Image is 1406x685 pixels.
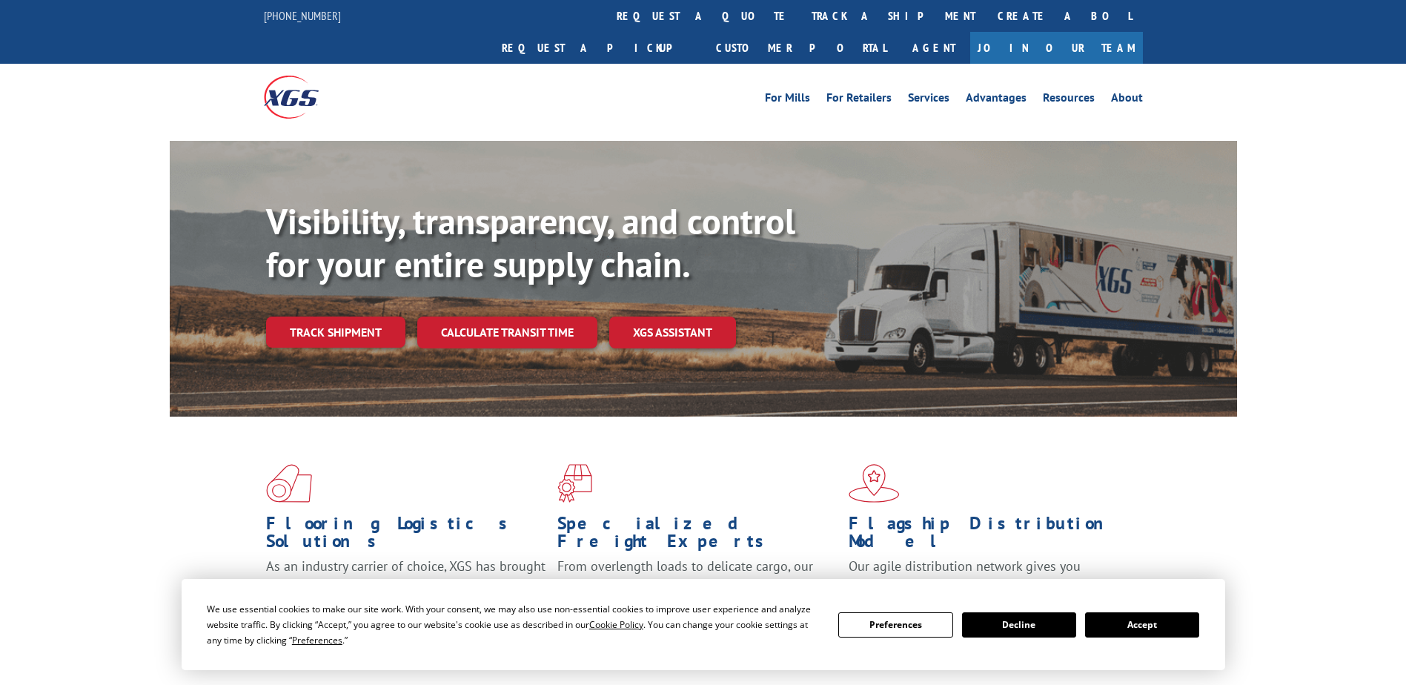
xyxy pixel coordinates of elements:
span: As an industry carrier of choice, XGS has brought innovation and dedication to flooring logistics... [266,557,546,610]
a: XGS ASSISTANT [609,317,736,348]
a: Agent [898,32,970,64]
a: Calculate transit time [417,317,597,348]
h1: Flooring Logistics Solutions [266,514,546,557]
button: Accept [1085,612,1199,638]
a: Customer Portal [705,32,898,64]
a: About [1111,92,1143,108]
button: Decline [962,612,1076,638]
a: Track shipment [266,317,405,348]
a: For Mills [765,92,810,108]
img: xgs-icon-focused-on-flooring-red [557,464,592,503]
a: Services [908,92,949,108]
span: Cookie Policy [589,618,643,631]
a: Request a pickup [491,32,705,64]
b: Visibility, transparency, and control for your entire supply chain. [266,198,795,287]
a: For Retailers [826,92,892,108]
a: Resources [1043,92,1095,108]
div: Cookie Consent Prompt [182,579,1225,670]
span: Preferences [292,634,342,646]
img: xgs-icon-flagship-distribution-model-red [849,464,900,503]
span: Our agile distribution network gives you nationwide inventory management on demand. [849,557,1121,592]
h1: Specialized Freight Experts [557,514,838,557]
a: [PHONE_NUMBER] [264,8,341,23]
p: From overlength loads to delicate cargo, our experienced staff knows the best way to move your fr... [557,557,838,623]
a: Join Our Team [970,32,1143,64]
div: We use essential cookies to make our site work. With your consent, we may also use non-essential ... [207,601,820,648]
button: Preferences [838,612,952,638]
img: xgs-icon-total-supply-chain-intelligence-red [266,464,312,503]
a: Advantages [966,92,1027,108]
h1: Flagship Distribution Model [849,514,1129,557]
